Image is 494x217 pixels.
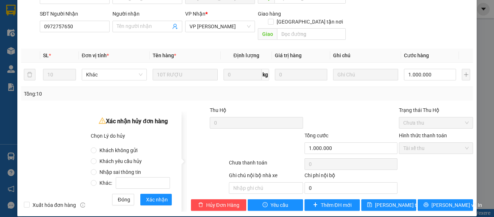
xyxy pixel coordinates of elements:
span: Thu Hộ [210,107,226,113]
input: Khác: [116,177,170,189]
input: Ghi Chú [333,69,398,80]
span: printer [423,202,429,208]
span: exclamation-circle [263,202,268,208]
span: Khác: [97,180,173,186]
th: Ghi chú [330,49,401,63]
span: Khách yêu cầu hủy [97,158,145,164]
span: Xuất hóa đơn hàng [30,201,79,209]
span: Giao [258,28,277,40]
span: info-circle [80,203,85,208]
span: [PERSON_NAME] và In [431,201,482,209]
label: Hình thức thanh toán [399,133,447,138]
span: Yêu cầu [271,201,288,209]
button: plusThêm ĐH mới [305,199,360,211]
span: Nhập sai thông tin [97,169,144,175]
span: kg [262,69,269,80]
span: Giá trị hàng [275,53,302,58]
button: delete [24,69,35,80]
span: VP Nhận [185,11,205,17]
div: Người nhận [112,10,182,18]
span: [PERSON_NAME] thay đổi [375,201,433,209]
div: Trạng thái Thu Hộ [399,106,473,114]
input: Nhập ghi chú [229,182,303,194]
div: SĐT Người Nhận [40,10,110,18]
span: plus [313,202,318,208]
span: Hủy Đơn Hàng [206,201,239,209]
span: VP Nguyễn Văn Cừ [189,21,251,32]
span: warning [99,117,106,124]
span: Cước hàng [404,53,429,58]
span: save [367,202,372,208]
input: VD: Bàn, Ghế [153,69,218,80]
div: Chọn Lý do hủy [91,130,176,141]
span: SL [43,53,49,58]
input: 0 [275,69,327,80]
button: deleteHủy Đơn Hàng [191,199,246,211]
button: exclamation-circleYêu cầu [248,199,303,211]
div: Ghi chú nội bộ nhà xe [229,171,303,182]
button: save[PERSON_NAME] thay đổi [361,199,417,211]
span: Định lượng [233,53,259,58]
span: Đơn vị tính [82,53,109,58]
span: Chưa thu [403,117,469,128]
span: Xác nhận [146,196,168,204]
button: Đóng [112,194,134,205]
span: delete [198,202,203,208]
span: [GEOGRAPHIC_DATA] tận nơi [274,18,346,26]
span: Giao hàng [258,11,281,17]
span: Thêm ĐH mới [321,201,352,209]
button: plus [462,69,470,80]
div: Chi phí nội bộ [305,171,397,182]
span: Tên hàng [153,53,176,58]
input: Dọc đường [277,28,346,40]
button: Xác nhận [140,194,172,205]
div: Chưa thanh toán [228,159,304,171]
span: Khách không gửi [97,147,140,153]
div: Xác nhận hủy đơn hàng [91,116,176,127]
span: Khác [86,69,142,80]
span: Tài xế thu [403,143,469,154]
div: Tổng: 10 [24,90,191,98]
span: user-add [172,24,178,29]
span: Đóng [118,196,130,204]
button: printer[PERSON_NAME] và In [418,199,473,211]
span: Tổng cước [305,133,328,138]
